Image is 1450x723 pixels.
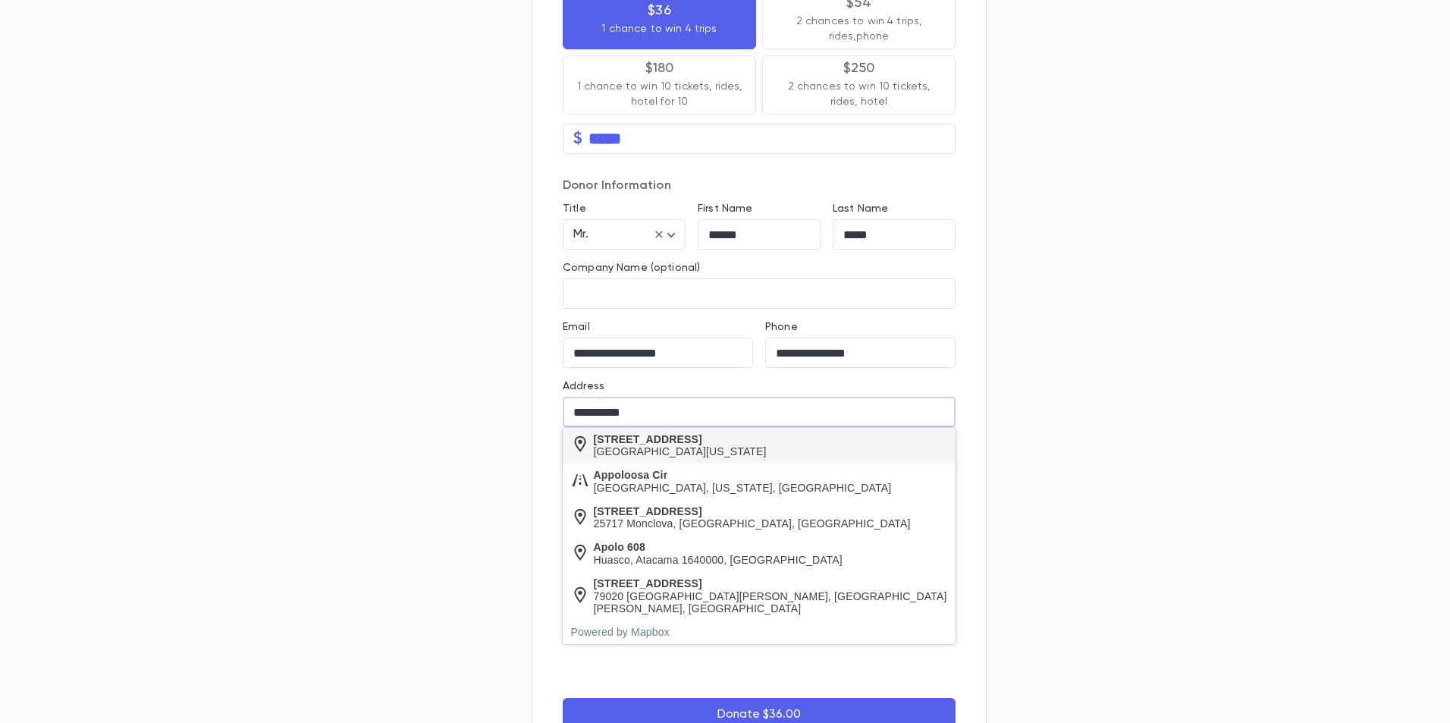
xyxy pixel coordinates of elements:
p: 2 chances to win 10 tickets, rides, hotel [775,79,943,109]
button: $1801 chance to win 10 tickets, rides, hotel for 10 [563,55,756,115]
div: Mr. [563,220,686,250]
div: 79020 [GEOGRAPHIC_DATA][PERSON_NAME], [GEOGRAPHIC_DATA][PERSON_NAME], [GEOGRAPHIC_DATA] [594,590,948,616]
div: [STREET_ADDRESS] [594,433,767,446]
p: 2 chances to win 4 trips, rides,phone [775,14,943,44]
div: [STREET_ADDRESS] [594,505,911,518]
label: Email [563,321,590,333]
p: $250 [843,61,875,76]
span: Mr. [573,228,588,240]
div: Huasco, Atacama 1640000, [GEOGRAPHIC_DATA] [594,554,843,567]
label: First Name [698,203,752,215]
p: 1 chance to win 10 tickets, rides, hotel for 10 [576,79,743,109]
label: Phone [765,321,798,333]
div: [STREET_ADDRESS] [594,577,948,590]
p: $ [573,131,582,146]
a: Powered by Mapbox [571,626,670,638]
p: $36 [648,3,671,18]
label: Company Name (optional) [563,262,700,274]
p: 1 chance to win 4 trips [601,21,717,36]
div: Appoloosa Cir [594,469,892,482]
div: Apolo 608 [594,541,843,554]
label: Last Name [833,203,888,215]
div: 25717 Monclova, [GEOGRAPHIC_DATA], [GEOGRAPHIC_DATA] [594,517,911,530]
div: [GEOGRAPHIC_DATA][US_STATE] [594,445,767,458]
label: Title [563,203,586,215]
label: Address [563,380,604,392]
p: $180 [645,61,674,76]
button: $2502 chances to win 10 tickets, rides, hotel [762,55,956,115]
div: [GEOGRAPHIC_DATA], [US_STATE], [GEOGRAPHIC_DATA] [594,482,892,495]
p: Donor Information [563,178,956,193]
